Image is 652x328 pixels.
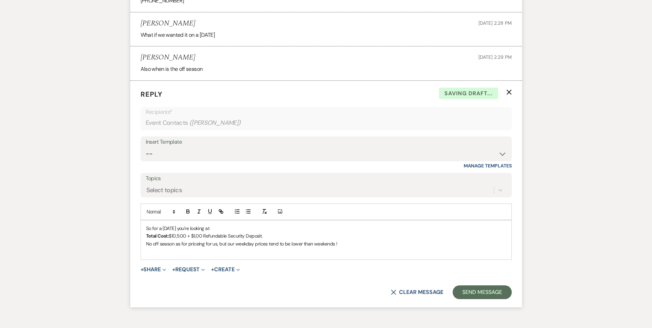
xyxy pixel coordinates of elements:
[464,163,512,169] a: Manage Templates
[172,267,205,272] button: Request
[146,137,507,147] div: Insert Template
[453,285,511,299] button: Send Message
[141,19,195,28] h5: [PERSON_NAME]
[211,267,240,272] button: Create
[146,116,507,130] div: Event Contacts
[146,185,182,195] div: Select topics
[141,267,144,272] span: +
[478,20,511,26] span: [DATE] 2:28 PM
[211,267,214,272] span: +
[439,88,498,99] span: Saving draft...
[478,54,511,60] span: [DATE] 2:29 PM
[141,53,195,62] h5: [PERSON_NAME]
[141,31,512,40] div: What if we wanted it on a [DATE]
[146,174,507,184] label: Topics
[141,65,512,74] div: Also when is the off season
[141,267,166,272] button: Share
[146,233,169,239] strong: Total Cost:
[391,289,443,295] button: Clear message
[172,267,175,272] span: +
[146,108,507,117] p: Recipients*
[146,225,506,232] p: So for a [DATE] you're looking at
[146,240,506,248] p: No off season as for priceing for us, but our weekday prices tend to be lower than weekends !
[189,118,241,128] span: ( [PERSON_NAME] )
[141,90,163,99] span: Reply
[169,233,262,239] span: $10,500 + $1,00 Refundable Security Deposit.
